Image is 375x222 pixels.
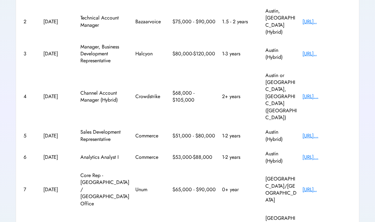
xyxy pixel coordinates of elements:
div: 0+ year [222,186,260,193]
div: Technical Account Manager [80,14,130,29]
div: Austin, [GEOGRAPHIC_DATA] (Hybrid) [265,8,297,36]
div: $51,000 - $80,000 [172,132,216,139]
div: [URL].. [302,50,352,57]
div: Bazaarvoice [135,18,167,25]
div: $80,000-$120,000 [172,50,216,57]
div: [DATE] [43,93,75,100]
div: 4 [24,93,38,100]
div: Sales Development Representative [80,129,130,143]
div: [DATE] [43,154,75,161]
div: 1.5 - 2 years [222,18,260,25]
div: [URL].. [302,18,352,25]
div: 2 [24,18,38,25]
div: Commerce [135,132,167,139]
div: $75,000 - $90,000 [172,18,216,25]
div: Commerce [135,154,167,161]
div: 6 [24,154,38,161]
div: 5 [24,132,38,139]
div: Manager, Business Development Representative [80,43,130,64]
div: Austin (Hybrid) [265,47,297,61]
div: [URL]... [302,132,352,139]
div: [DATE] [43,132,75,139]
div: $53,000-$88,000 [172,154,216,161]
div: [DATE] [43,50,75,57]
div: 1-2 years [222,132,260,139]
div: 1-2 years [222,154,260,161]
div: 3 [24,50,38,57]
div: [URL].. [302,186,352,193]
div: 7 [24,186,38,193]
div: Austin (Hybrid) [265,129,297,143]
div: $65,000 - $90,000 [172,186,216,193]
div: [DATE] [43,186,75,193]
div: Halcyon [135,50,167,57]
div: Austin or [GEOGRAPHIC_DATA], [GEOGRAPHIC_DATA] ([GEOGRAPHIC_DATA]) [265,72,297,121]
div: 2+ years [222,93,260,100]
div: [URL]... [302,93,352,100]
div: [GEOGRAPHIC_DATA]/[GEOGRAPHIC_DATA] [265,175,297,204]
div: Austin (Hybrid) [265,150,297,164]
div: $68,000 - $105,000 [172,90,216,104]
div: 1-3 years [222,50,260,57]
div: [DATE] [43,18,75,25]
div: Unum [135,186,167,193]
div: Channel Account Manager (Hybrid) [80,90,130,104]
div: Core Rep - [GEOGRAPHIC_DATA] / [GEOGRAPHIC_DATA] Office [80,172,130,207]
div: Analytics Analyst I [80,154,130,161]
div: Crowdstrike [135,93,167,100]
div: [URL]... [302,154,352,161]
